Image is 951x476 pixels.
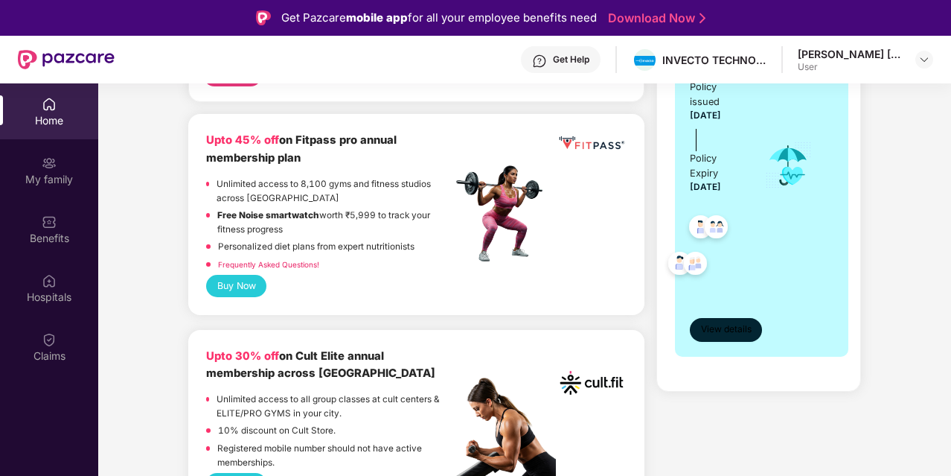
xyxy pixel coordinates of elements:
[698,211,734,247] img: svg+xml;base64,PHN2ZyB4bWxucz0iaHR0cDovL3d3dy53My5vcmcvMjAwMC9zdmciIHdpZHRoPSI0OC45MTUiIGhlaWdodD...
[690,182,721,192] span: [DATE]
[42,215,57,229] img: svg+xml;base64,PHN2ZyBpZD0iQmVuZWZpdHMiIHhtbG5zPSJodHRwOi8vd3d3LnczLm9yZy8yMDAwL3N2ZyIgd2lkdGg9Ij...
[764,141,813,190] img: icon
[18,50,115,69] img: New Pazcare Logo
[206,133,397,164] b: on Fitpass pro annual membership plan
[217,442,452,469] p: Registered mobile number should not have active memberships.
[42,156,57,171] img: svg+xml;base64,PHN2ZyB3aWR0aD0iMjAiIGhlaWdodD0iMjAiIHZpZXdCb3g9IjAgMCAyMCAyMCIgZmlsbD0ibm9uZSIgeG...
[690,318,762,342] button: View details
[42,273,57,288] img: svg+xml;base64,PHN2ZyBpZD0iSG9zcGl0YWxzIiB4bWxucz0iaHR0cDovL3d3dy53My5vcmcvMjAwMC9zdmciIHdpZHRoPS...
[690,80,744,110] div: Policy issued
[557,132,627,153] img: fppp.png
[218,240,414,254] p: Personalized diet plans from expert nutritionists
[699,10,705,26] img: Stroke
[42,332,57,347] img: svg+xml;base64,PHN2ZyBpZD0iQ2xhaW0iIHhtbG5zPSJodHRwOi8vd3d3LnczLm9yZy8yMDAwL3N2ZyIgd2lkdGg9IjIwIi...
[532,54,547,69] img: svg+xml;base64,PHN2ZyBpZD0iSGVscC0zMngzMiIgeG1sbnM9Imh0dHA6Ly93d3cudzMub3JnLzIwMDAvc3ZnIiB3aWR0aD...
[217,209,452,236] p: worth ₹5,999 to track your fitness progress
[281,9,597,27] div: Get Pazcare for all your employee benefits need
[206,349,435,380] b: on Cult Elite annual membership across [GEOGRAPHIC_DATA]
[662,53,766,67] div: INVECTO TECHNOLOGIES PRIVATE LIMITED
[798,61,902,73] div: User
[557,348,627,418] img: cult.png
[206,275,266,296] button: Buy Now
[682,211,719,247] img: svg+xml;base64,PHN2ZyB4bWxucz0iaHR0cDovL3d3dy53My5vcmcvMjAwMC9zdmciIHdpZHRoPSI0OC45NDMiIGhlaWdodD...
[662,247,698,284] img: svg+xml;base64,PHN2ZyB4bWxucz0iaHR0cDovL3d3dy53My5vcmcvMjAwMC9zdmciIHdpZHRoPSI0OC45NDMiIGhlaWdodD...
[608,10,701,26] a: Download Now
[218,260,319,269] a: Frequently Asked Questions!
[218,424,336,438] p: 10% discount on Cult Store.
[346,10,408,25] strong: mobile app
[206,133,279,147] b: Upto 45% off
[256,10,271,25] img: Logo
[690,110,721,121] span: [DATE]
[553,54,589,66] div: Get Help
[217,210,319,220] strong: Free Noise smartwatch
[217,177,452,205] p: Unlimited access to 8,100 gyms and fitness studios across [GEOGRAPHIC_DATA]
[42,97,57,112] img: svg+xml;base64,PHN2ZyBpZD0iSG9tZSIgeG1sbnM9Imh0dHA6Ly93d3cudzMub3JnLzIwMDAvc3ZnIiB3aWR0aD0iMjAiIG...
[452,162,556,266] img: fpp.png
[798,47,902,61] div: [PERSON_NAME] [PERSON_NAME]
[918,54,930,66] img: svg+xml;base64,PHN2ZyBpZD0iRHJvcGRvd24tMzJ4MzIiIHhtbG5zPSJodHRwOi8vd3d3LnczLm9yZy8yMDAwL3N2ZyIgd2...
[677,247,714,284] img: svg+xml;base64,PHN2ZyB4bWxucz0iaHR0cDovL3d3dy53My5vcmcvMjAwMC9zdmciIHdpZHRoPSI0OC45NDMiIGhlaWdodD...
[634,56,656,66] img: invecto.png
[206,349,279,363] b: Upto 30% off
[217,393,452,420] p: Unlimited access to all group classes at cult centers & ELITE/PRO GYMS in your city.
[690,151,744,181] div: Policy Expiry
[701,323,752,337] span: View details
